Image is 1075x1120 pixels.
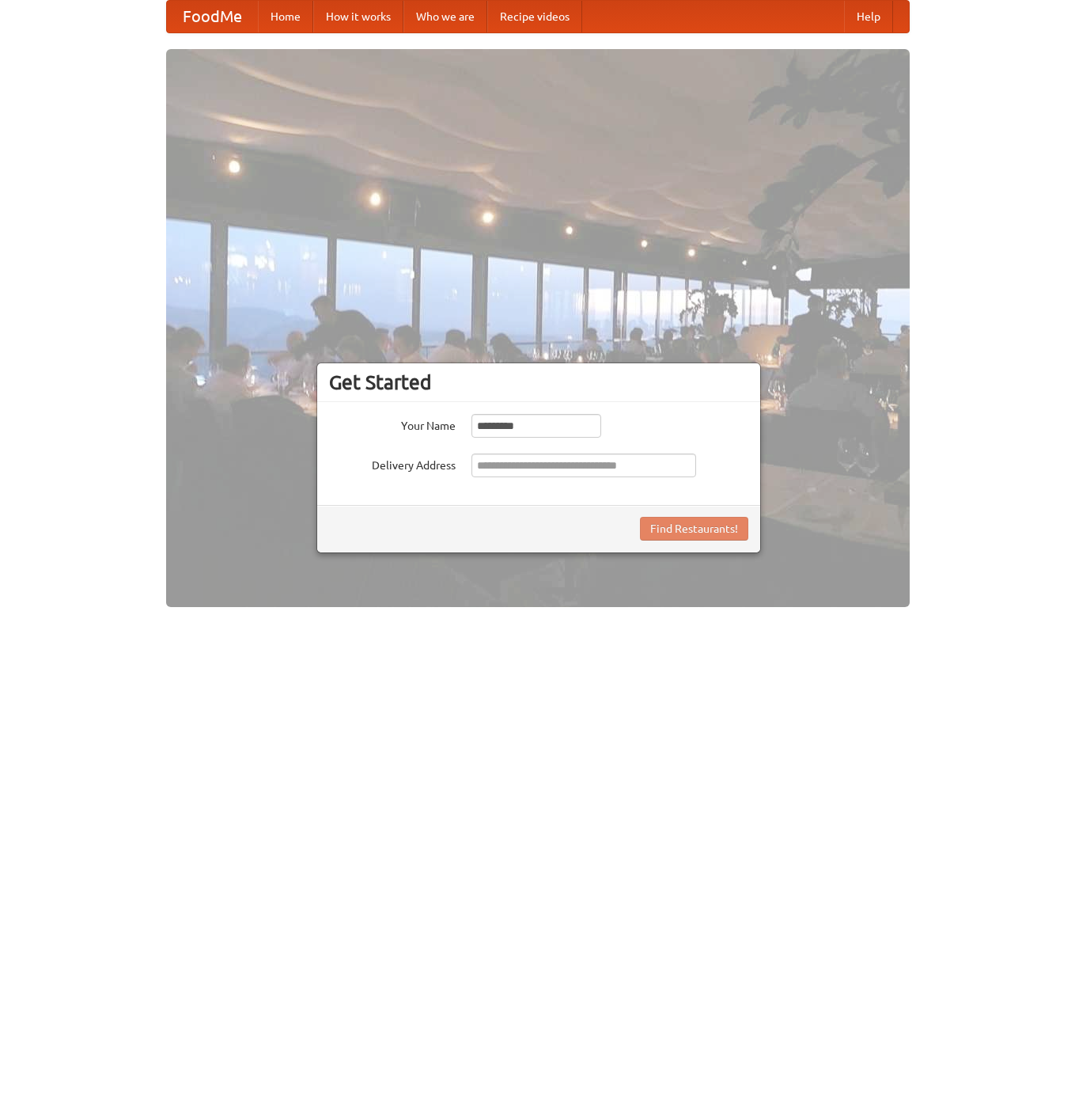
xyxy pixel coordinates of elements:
[313,1,403,32] a: How it works
[329,370,748,394] h3: Get Started
[329,414,456,434] label: Your Name
[258,1,313,32] a: Home
[844,1,893,32] a: Help
[167,1,258,32] a: FoodMe
[640,517,748,541] button: Find Restaurants!
[329,454,456,473] label: Delivery Address
[403,1,487,32] a: Who we are
[487,1,582,32] a: Recipe videos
